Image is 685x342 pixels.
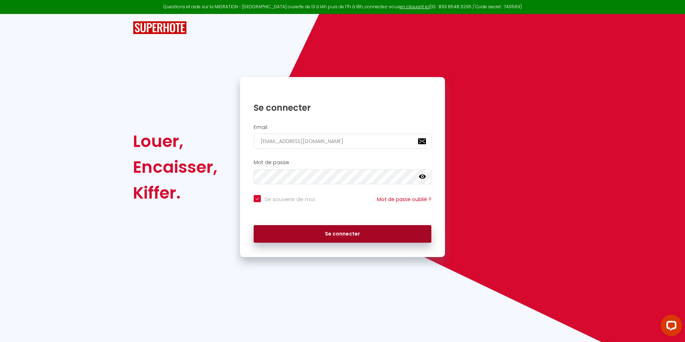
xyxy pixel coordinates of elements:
[254,124,431,130] h2: Email
[133,154,217,180] div: Encaisser,
[400,4,430,10] a: en cliquant ici
[254,102,431,113] h1: Se connecter
[133,180,217,206] div: Kiffer.
[133,128,217,154] div: Louer,
[254,134,431,149] input: Ton Email
[377,196,431,203] a: Mot de passe oublié ?
[655,312,685,342] iframe: LiveChat chat widget
[254,160,431,166] h2: Mot de passe
[254,225,431,243] button: Se connecter
[133,21,187,34] img: SuperHote logo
